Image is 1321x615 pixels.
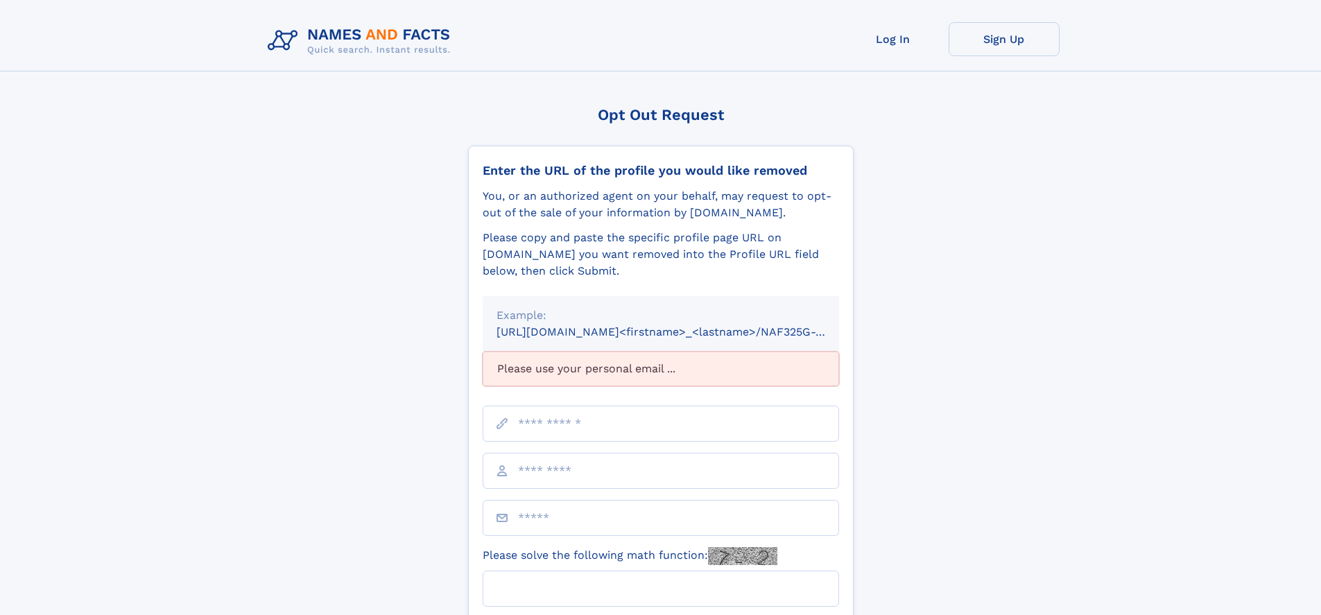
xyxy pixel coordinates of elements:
div: You, or an authorized agent on your behalf, may request to opt-out of the sale of your informatio... [483,188,839,221]
div: Opt Out Request [468,106,854,123]
a: Log In [838,22,949,56]
div: Enter the URL of the profile you would like removed [483,163,839,178]
a: Sign Up [949,22,1060,56]
img: Logo Names and Facts [262,22,462,60]
div: Please use your personal email ... [483,352,839,386]
label: Please solve the following math function: [483,547,777,565]
div: Please copy and paste the specific profile page URL on [DOMAIN_NAME] you want removed into the Pr... [483,229,839,279]
div: Example: [497,307,825,324]
small: [URL][DOMAIN_NAME]<firstname>_<lastname>/NAF325G-xxxxxxxx [497,325,865,338]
